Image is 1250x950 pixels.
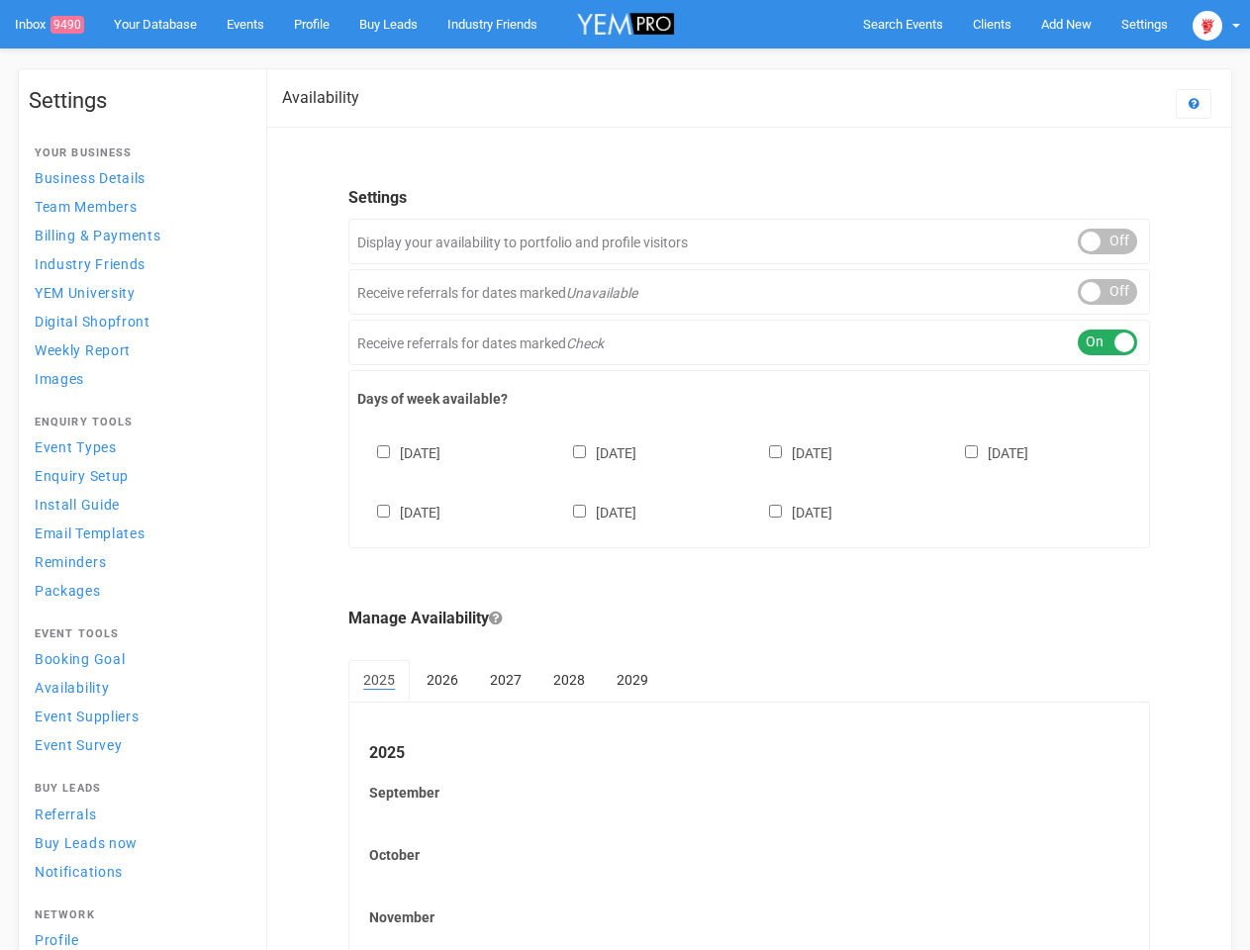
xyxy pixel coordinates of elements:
a: Referrals [29,801,246,827]
label: [DATE] [749,501,832,522]
a: Install Guide [29,491,246,518]
a: Packages [29,577,246,604]
label: [DATE] [357,501,440,522]
span: Billing & Payments [35,228,161,243]
a: Images [29,365,246,392]
span: Packages [35,583,101,599]
span: Business Details [35,170,145,186]
a: Notifications [29,858,246,885]
a: 2026 [412,660,473,700]
span: YEM University [35,285,136,301]
a: Event Types [29,433,246,460]
span: Booking Goal [35,651,125,667]
label: November [369,907,1129,927]
a: Industry Friends [29,250,246,277]
a: Digital Shopfront [29,308,246,334]
label: [DATE] [749,441,832,463]
legend: Manage Availability [348,608,1150,630]
a: Business Details [29,164,246,191]
a: Weekly Report [29,336,246,363]
span: Enquiry Setup [35,468,129,484]
a: YEM University [29,279,246,306]
span: Reminders [35,554,106,570]
a: Enquiry Setup [29,462,246,489]
span: Add New [1041,17,1092,32]
a: Team Members [29,193,246,220]
span: Search Events [863,17,943,32]
span: Weekly Report [35,342,131,358]
input: [DATE] [377,445,390,458]
label: [DATE] [357,441,440,463]
h4: Event Tools [35,628,240,640]
span: 9490 [50,16,84,34]
span: Notifications [35,864,123,880]
a: Buy Leads now [29,829,246,856]
label: [DATE] [553,441,636,463]
h4: Network [35,909,240,921]
h4: Enquiry Tools [35,417,240,428]
legend: 2025 [369,742,1129,765]
a: Booking Goal [29,645,246,672]
span: Digital Shopfront [35,314,150,330]
a: Event Survey [29,731,246,758]
input: [DATE] [377,505,390,518]
span: Event Suppliers [35,709,140,724]
span: Images [35,371,84,387]
h2: Availability [282,89,359,107]
a: Availability [29,674,246,701]
a: 2025 [348,660,410,702]
a: Reminders [29,548,246,575]
span: Install Guide [35,497,120,513]
label: [DATE] [945,441,1028,463]
h1: Settings [29,89,246,113]
span: Email Templates [35,525,145,541]
em: Unavailable [566,285,637,301]
div: Receive referrals for dates marked [348,269,1150,315]
input: [DATE] [769,445,782,458]
div: Display your availability to portfolio and profile visitors [348,219,1150,264]
img: open-uri20250107-2-1pbi2ie [1193,11,1222,41]
span: Team Members [35,199,137,215]
a: 2028 [538,660,600,700]
div: Receive referrals for dates marked [348,320,1150,365]
legend: Settings [348,187,1150,210]
a: 2029 [602,660,663,700]
label: September [369,783,1129,803]
a: Event Suppliers [29,703,246,729]
span: Event Survey [35,737,122,753]
input: [DATE] [965,445,978,458]
span: Availability [35,680,109,696]
input: [DATE] [573,445,586,458]
label: Days of week available? [357,389,1141,409]
label: October [369,845,1129,865]
span: Event Types [35,439,117,455]
a: Email Templates [29,520,246,546]
a: 2027 [475,660,536,700]
em: Check [566,335,604,351]
a: Billing & Payments [29,222,246,248]
input: [DATE] [573,505,586,518]
h4: Your Business [35,147,240,159]
span: Clients [973,17,1011,32]
input: [DATE] [769,505,782,518]
label: [DATE] [553,501,636,522]
h4: Buy Leads [35,783,240,795]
